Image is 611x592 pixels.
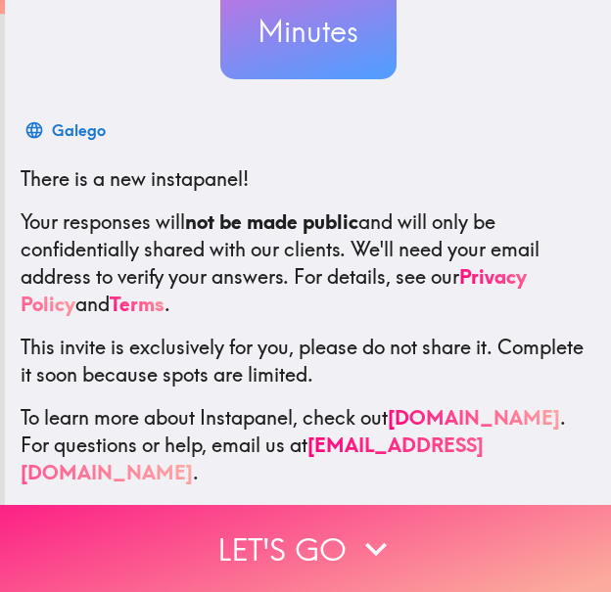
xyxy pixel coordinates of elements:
[21,264,527,316] a: Privacy Policy
[110,292,164,316] a: Terms
[21,404,595,486] p: To learn more about Instapanel, check out . For questions or help, email us at .
[21,166,249,191] span: There is a new instapanel!
[21,334,595,388] p: This invite is exclusively for you, please do not share it. Complete it soon because spots are li...
[185,209,358,234] b: not be made public
[220,11,397,52] h3: Minutes
[388,405,560,430] a: [DOMAIN_NAME]
[21,111,114,150] button: Galego
[52,116,106,144] div: Galego
[21,208,595,318] p: Your responses will and will only be confidentially shared with our clients. We'll need your emai...
[21,433,484,484] a: [EMAIL_ADDRESS][DOMAIN_NAME]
